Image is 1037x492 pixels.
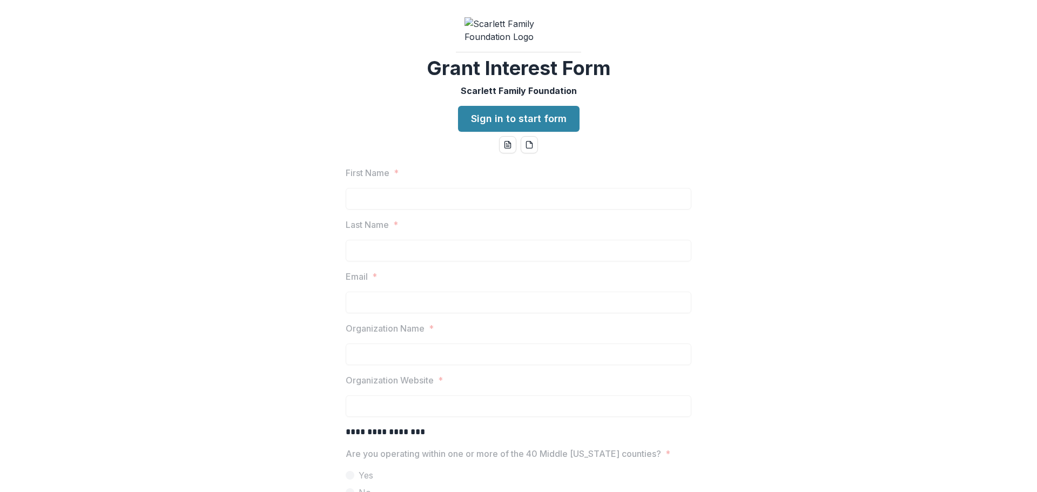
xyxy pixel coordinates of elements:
[346,166,389,179] p: First Name
[499,136,516,153] button: word-download
[464,17,573,43] img: Scarlett Family Foundation Logo
[359,469,373,482] span: Yes
[346,270,368,283] p: Email
[346,374,434,387] p: Organization Website
[458,106,580,132] a: Sign in to start form
[346,447,661,460] p: Are you operating within one or more of the 40 Middle [US_STATE] counties?
[521,136,538,153] button: pdf-download
[461,84,577,97] p: Scarlett Family Foundation
[427,57,611,80] h2: Grant Interest Form
[346,218,389,231] p: Last Name
[346,322,425,335] p: Organization Name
